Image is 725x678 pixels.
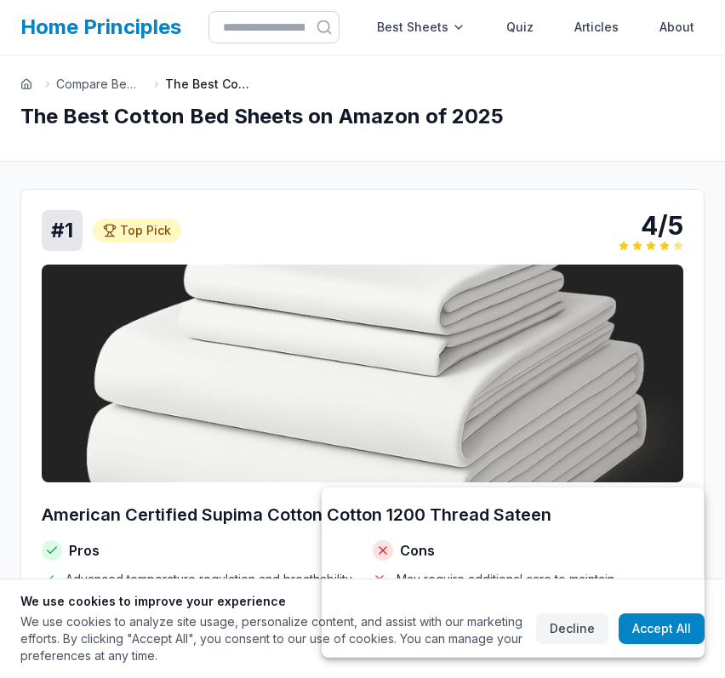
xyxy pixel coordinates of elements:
div: # 1 [42,210,83,251]
a: Home Principles [20,14,181,39]
a: Go to homepage [20,78,32,90]
span: Top Pick [120,222,171,239]
p: We use cookies to analyze site usage, personalize content, and assist with our marketing efforts.... [20,613,522,664]
div: Best Sheets [367,10,476,44]
div: 4/5 [619,210,683,241]
span: The Best Cotton Bed Sheets on Amazon of 2025 [165,76,250,93]
h1: The Best Cotton Bed Sheets on Amazon of 2025 [20,103,705,130]
a: About [649,10,705,44]
nav: Breadcrumb [20,76,705,93]
a: Compare Bed ... [56,76,141,93]
span: Advanced temperature regulation and breathability [66,571,352,588]
a: Quiz [496,10,544,44]
img: American Certified Supima Cotton Cotton 1200 Thread Sateen - Cotton product image [42,265,683,482]
h4: Pros [42,540,352,561]
a: Articles [564,10,629,44]
h3: We use cookies to improve your experience [20,593,522,610]
h3: American Certified Supima Cotton Cotton 1200 Thread Sateen [42,503,683,527]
